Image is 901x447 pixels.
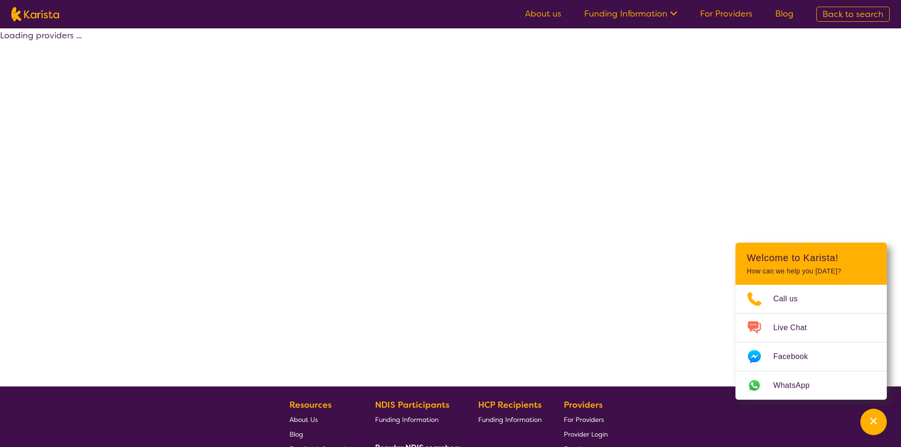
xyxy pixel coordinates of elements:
a: Provider Login [564,427,608,441]
a: For Providers [564,412,608,427]
span: About Us [289,415,318,424]
b: NDIS Participants [375,399,449,411]
a: Blog [289,427,353,441]
b: Providers [564,399,603,411]
a: About Us [289,412,353,427]
span: Funding Information [478,415,542,424]
a: Blog [775,8,794,19]
a: Funding Information [375,412,456,427]
h2: Welcome to Karista! [747,252,875,263]
span: For Providers [564,415,604,424]
span: Blog [289,430,303,438]
div: Channel Menu [735,243,887,400]
img: Karista logo [11,7,59,21]
a: Web link opens in a new tab. [735,371,887,400]
button: Channel Menu [860,409,887,435]
ul: Choose channel [735,285,887,400]
span: Back to search [822,9,884,20]
span: WhatsApp [773,378,821,393]
a: Funding Information [478,412,542,427]
span: Facebook [773,350,819,364]
a: Back to search [816,7,890,22]
span: Live Chat [773,321,818,335]
b: HCP Recipients [478,399,542,411]
a: About us [525,8,561,19]
a: Funding Information [584,8,677,19]
span: Call us [773,292,809,306]
span: Funding Information [375,415,438,424]
p: How can we help you [DATE]? [747,267,875,275]
a: For Providers [700,8,752,19]
b: Resources [289,399,332,411]
span: Provider Login [564,430,608,438]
